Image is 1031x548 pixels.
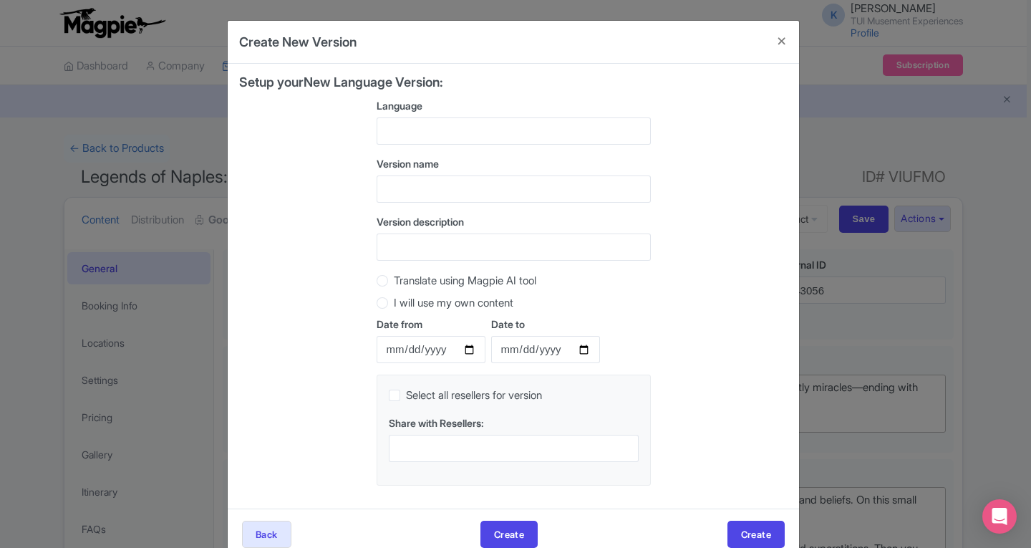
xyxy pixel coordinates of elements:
[480,521,538,548] button: Create
[491,318,525,330] span: Date to
[982,499,1017,534] div: Open Intercom Messenger
[727,521,785,548] button: Create
[765,21,799,62] button: Close
[239,75,788,90] h4: Setup your
[394,273,536,289] label: Translate using Magpie AI tool
[377,100,422,112] span: Language
[242,521,291,548] button: Back
[304,74,443,90] span: New Language Version:
[406,388,542,402] span: Select all resellers for version
[239,32,357,52] h4: Create New Version
[394,295,513,312] label: I will use my own content
[377,318,422,330] span: Date from
[389,417,484,429] span: Share with Resellers:
[377,158,439,170] span: Version name
[377,216,464,228] span: Version description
